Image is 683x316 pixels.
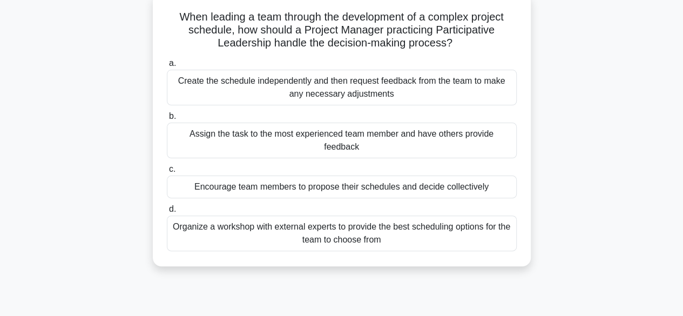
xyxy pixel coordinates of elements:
[169,111,176,120] span: b.
[167,216,517,251] div: Organize a workshop with external experts to provide the best scheduling options for the team to ...
[166,10,518,50] h5: When leading a team through the development of a complex project schedule, how should a Project M...
[167,123,517,158] div: Assign the task to the most experienced team member and have others provide feedback
[167,176,517,198] div: Encourage team members to propose their schedules and decide collectively
[169,58,176,68] span: a.
[169,164,175,173] span: c.
[169,204,176,213] span: d.
[167,70,517,105] div: Create the schedule independently and then request feedback from the team to make any necessary a...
